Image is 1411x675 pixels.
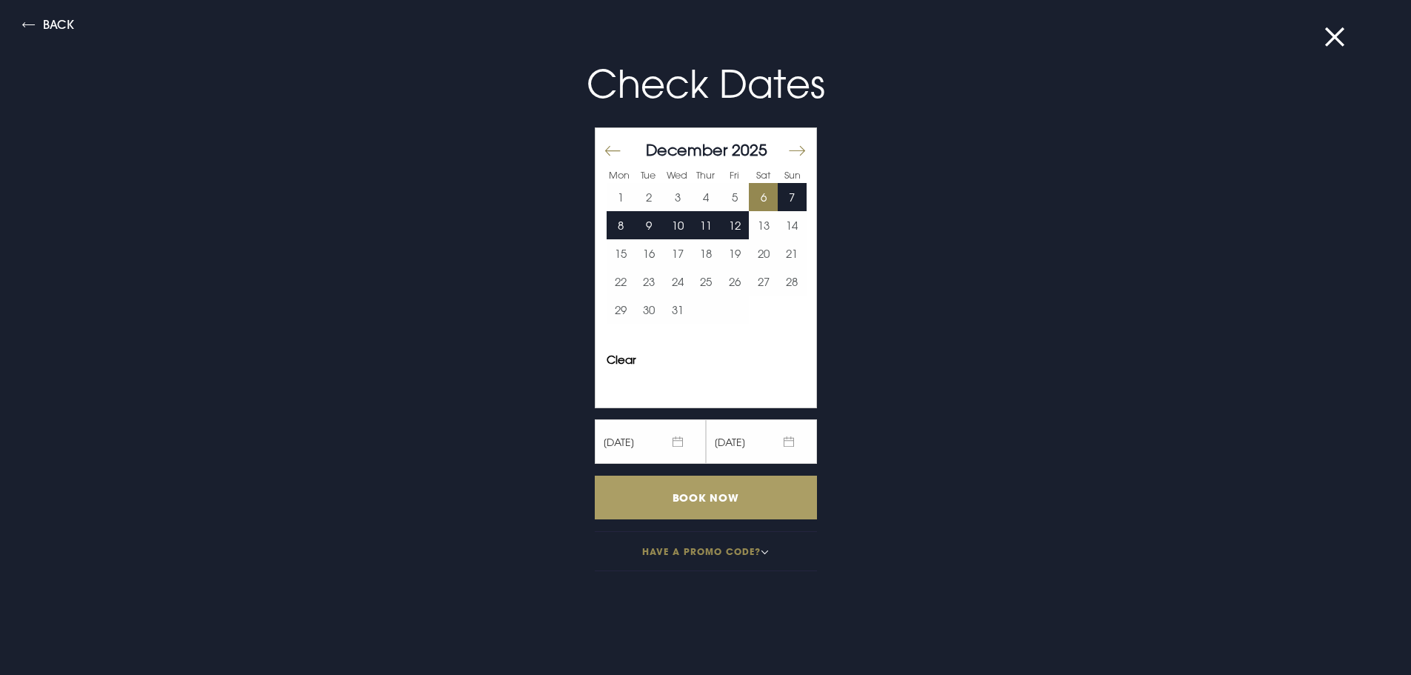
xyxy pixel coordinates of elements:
[732,140,767,159] span: 2025
[607,267,636,296] button: 22
[749,211,778,239] button: 13
[721,239,750,267] td: Choose Friday, December 19, 2025 as your end date.
[721,211,750,239] td: Choose Friday, December 12, 2025 as your end date.
[635,296,664,324] td: Choose Tuesday, December 30, 2025 as your end date.
[749,239,778,267] td: Choose Saturday, December 20, 2025 as your end date.
[721,239,750,267] button: 19
[22,19,74,36] button: Back
[607,239,636,267] td: Choose Monday, December 15, 2025 as your end date.
[607,267,636,296] td: Choose Monday, December 22, 2025 as your end date.
[721,267,750,296] td: Choose Friday, December 26, 2025 as your end date.
[607,239,636,267] button: 15
[664,296,693,324] button: 31
[595,531,817,571] button: Have a promo code?
[721,183,750,211] td: Choose Friday, December 5, 2025 as your end date.
[664,183,693,211] td: Choose Wednesday, December 3, 2025 as your end date.
[778,211,807,239] td: Choose Sunday, December 14, 2025 as your end date.
[721,211,750,239] button: 12
[635,296,664,324] button: 30
[692,183,721,211] td: Choose Thursday, December 4, 2025 as your end date.
[664,267,693,296] td: Choose Wednesday, December 24, 2025 as your end date.
[353,56,1058,113] p: Check Dates
[778,239,807,267] button: 21
[778,239,807,267] td: Choose Sunday, December 21, 2025 as your end date.
[778,267,807,296] td: Choose Sunday, December 28, 2025 as your end date.
[595,419,706,464] span: [DATE]
[595,476,817,519] input: Book Now
[646,140,727,159] span: December
[607,183,636,211] button: 1
[721,267,750,296] button: 26
[749,239,778,267] button: 20
[664,296,693,324] td: Choose Wednesday, December 31, 2025 as your end date.
[607,211,636,239] button: 8
[692,211,721,239] button: 11
[692,267,721,296] td: Choose Thursday, December 25, 2025 as your end date.
[692,239,721,267] td: Choose Thursday, December 18, 2025 as your end date.
[778,183,807,211] button: 7
[692,267,721,296] button: 25
[749,183,778,211] td: Selected. Saturday, December 6, 2025
[607,296,636,324] button: 29
[692,211,721,239] td: Choose Thursday, December 11, 2025 as your end date.
[664,239,693,267] td: Choose Wednesday, December 17, 2025 as your end date.
[749,267,778,296] td: Choose Saturday, December 27, 2025 as your end date.
[778,267,807,296] button: 28
[607,211,636,239] td: Choose Monday, December 8, 2025 as your end date.
[635,267,664,296] td: Choose Tuesday, December 23, 2025 as your end date.
[607,296,636,324] td: Choose Monday, December 29, 2025 as your end date.
[692,239,721,267] button: 18
[749,211,778,239] td: Choose Saturday, December 13, 2025 as your end date.
[664,183,693,211] button: 3
[604,136,621,167] button: Move backward to switch to the previous month.
[721,183,750,211] button: 5
[664,211,693,239] td: Choose Wednesday, December 10, 2025 as your end date.
[706,419,817,464] span: [DATE]
[607,183,636,211] td: Choose Monday, December 1, 2025 as your end date.
[635,211,664,239] button: 9
[635,183,664,211] td: Choose Tuesday, December 2, 2025 as your end date.
[635,239,664,267] button: 16
[664,267,693,296] button: 24
[787,136,805,167] button: Move forward to switch to the next month.
[635,183,664,211] button: 2
[749,267,778,296] button: 27
[778,211,807,239] button: 14
[692,183,721,211] button: 4
[664,211,693,239] button: 10
[607,354,636,365] button: Clear
[635,267,664,296] button: 23
[749,183,778,211] button: 6
[635,211,664,239] td: Choose Tuesday, December 9, 2025 as your end date.
[778,183,807,211] td: Choose Sunday, December 7, 2025 as your end date.
[635,239,664,267] td: Choose Tuesday, December 16, 2025 as your end date.
[664,239,693,267] button: 17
